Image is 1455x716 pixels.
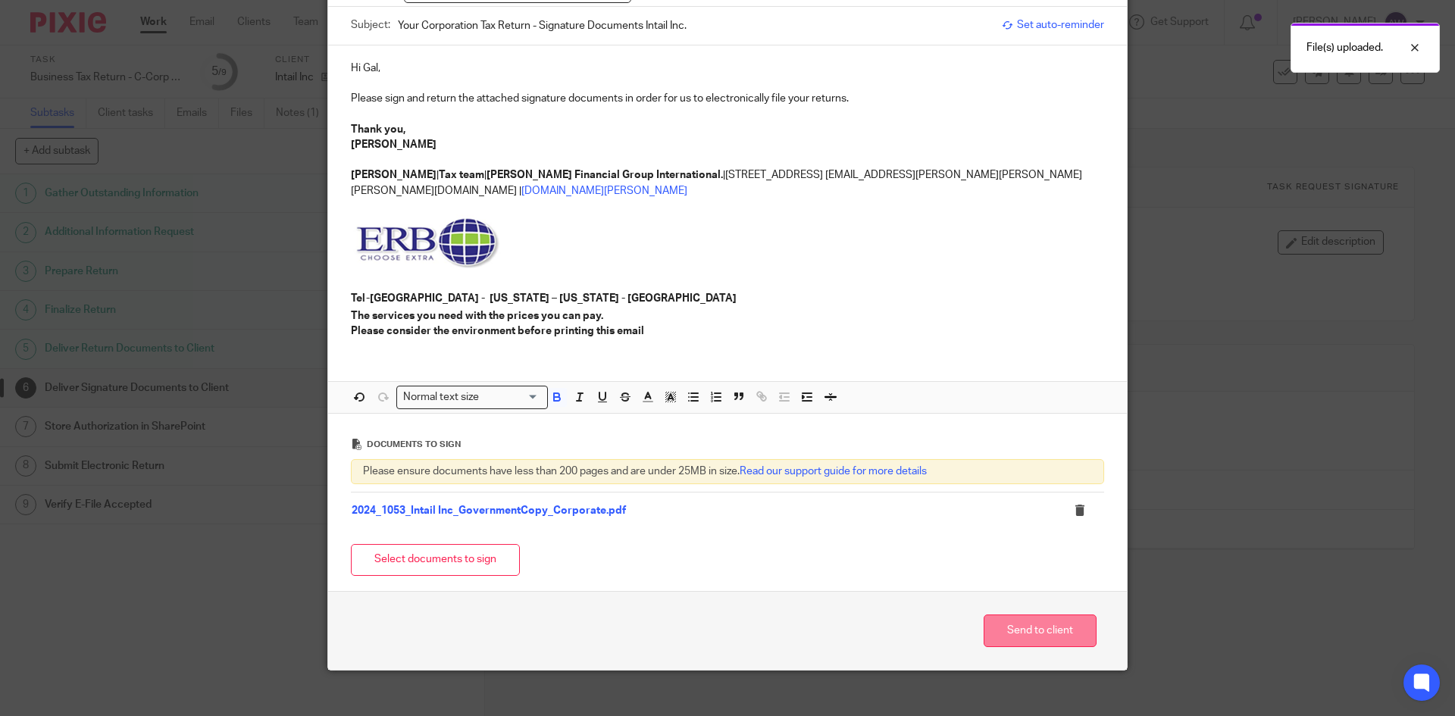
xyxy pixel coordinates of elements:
strong: Please consider the environment before printing this email [351,326,644,336]
input: Search for option [484,389,539,405]
span: Documents to sign [367,440,461,449]
a: [DOMAIN_NAME][PERSON_NAME] [521,186,687,196]
strong: Thank you, [351,124,405,135]
button: Send to client [984,614,1097,647]
p: File(s) uploaded. [1306,40,1383,55]
div: Search for option [396,386,548,409]
img: Image [351,214,503,270]
strong: [PERSON_NAME] Financial Group International. [487,170,723,180]
div: Please ensure documents have less than 200 pages and are under 25MB in size. [351,459,1104,483]
p: | | |[STREET_ADDRESS] [EMAIL_ADDRESS][PERSON_NAME][PERSON_NAME][PERSON_NAME][DOMAIN_NAME] | [351,167,1104,199]
button: Select documents to sign [351,544,520,577]
strong: [PERSON_NAME] [351,170,436,180]
span: Normal text size [400,389,483,405]
img: Image [603,306,618,319]
a: Read our support guide for more details [740,466,927,477]
strong: Tel-[GEOGRAPHIC_DATA] - [US_STATE] – [US_STATE] - [GEOGRAPHIC_DATA] [351,293,737,304]
a: 2024_1053_Intail Inc_GovernmentCopy_Corporate.pdf [352,505,626,516]
strong: [PERSON_NAME] [351,139,436,150]
strong: Tax team [439,170,484,180]
strong: The services you need with the prices you can pay. [351,311,603,321]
